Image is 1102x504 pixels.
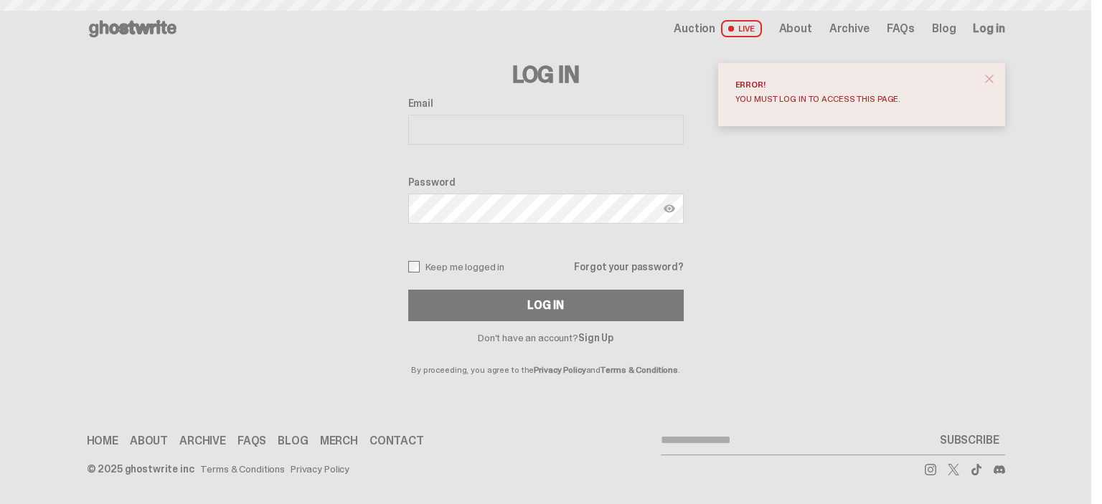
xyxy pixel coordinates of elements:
h3: Log In [408,63,684,86]
a: About [130,435,168,447]
a: Terms & Conditions [601,364,678,376]
div: Log In [527,300,563,311]
p: By proceeding, you agree to the and . [408,343,684,374]
a: Sign Up [578,331,613,344]
label: Keep me logged in [408,261,505,272]
p: Don't have an account? [408,333,684,343]
a: Merch [320,435,358,447]
a: Blog [278,435,308,447]
div: © 2025 ghostwrite inc [87,464,194,474]
button: SUBSCRIBE [934,426,1005,455]
a: Archive [179,435,226,447]
a: Forgot your password? [574,262,683,272]
a: About [779,23,812,34]
input: Keep me logged in [408,261,420,272]
label: Password [408,176,684,188]
a: Auction LIVE [674,20,761,37]
a: Archive [829,23,870,34]
a: Privacy Policy [291,464,349,474]
label: Email [408,98,684,109]
div: You must log in to access this page. [735,95,976,103]
button: Log In [408,290,684,321]
a: Privacy Policy [534,364,585,376]
div: Error! [735,80,976,89]
a: Log in [973,23,1004,34]
span: LIVE [721,20,762,37]
img: Show password [664,203,675,214]
button: close [976,66,1002,92]
a: Terms & Conditions [200,464,285,474]
a: Home [87,435,118,447]
a: FAQs [237,435,266,447]
span: Auction [674,23,715,34]
a: FAQs [887,23,915,34]
a: Blog [932,23,956,34]
a: Contact [369,435,424,447]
